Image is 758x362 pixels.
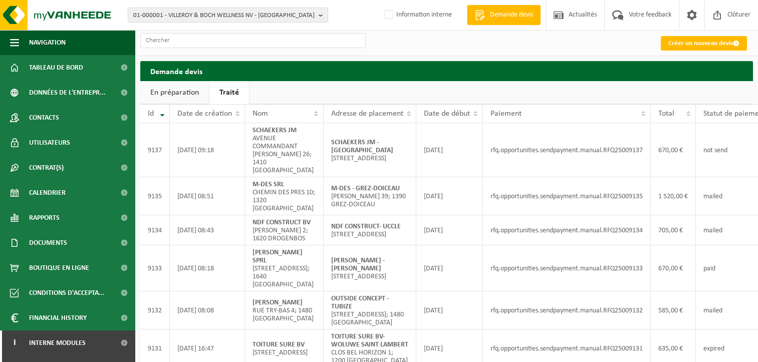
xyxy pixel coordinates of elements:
[140,291,170,329] td: 9132
[252,181,284,188] strong: M-DES SRL
[416,291,483,329] td: [DATE]
[331,257,385,272] strong: [PERSON_NAME] - [PERSON_NAME]
[29,230,67,255] span: Documents
[331,139,393,154] strong: SCHAEKERS JM - [GEOGRAPHIC_DATA]
[245,123,324,177] td: AVENUE COMMANDANT [PERSON_NAME] 26; 1410 [GEOGRAPHIC_DATA]
[483,177,651,215] td: rfq.opportunities.sendpayment.manual.RFQ25009135
[416,245,483,291] td: [DATE]
[148,110,154,118] span: Id
[170,215,245,245] td: [DATE] 08:43
[140,81,209,104] a: En préparation
[331,333,408,348] strong: TOITURE SURE BV-WOLUWE SAINT LAMBERT
[209,81,249,104] a: Traité
[177,110,232,118] span: Date de création
[483,215,651,245] td: rfq.opportunities.sendpayment.manual.RFQ25009134
[170,245,245,291] td: [DATE] 08:18
[703,345,724,352] span: expired
[331,185,400,192] strong: M-DES - GREZ-DOICEAU
[324,291,416,329] td: [STREET_ADDRESS]; 1480 [GEOGRAPHIC_DATA]
[324,245,416,291] td: [STREET_ADDRESS]
[651,215,696,245] td: 705,00 €
[10,330,19,355] span: I
[487,10,536,20] span: Demande devis
[140,215,170,245] td: 9134
[170,177,245,215] td: [DATE] 08:51
[416,177,483,215] td: [DATE]
[29,255,89,280] span: Boutique en ligne
[252,299,303,306] strong: [PERSON_NAME]
[416,215,483,245] td: [DATE]
[128,8,328,23] button: 01-000001 - VILLEROY & BOCH WELLNESS NV - [GEOGRAPHIC_DATA]
[703,265,715,272] span: paid
[252,341,305,348] strong: TOITURE SURE BV
[29,55,83,80] span: Tableau de bord
[483,291,651,329] td: rfq.opportunities.sendpayment.manual.RFQ25009132
[651,291,696,329] td: 585,00 €
[651,177,696,215] td: 1 520,00 €
[245,177,324,215] td: CHEMIN DES PRES 10; 1320 [GEOGRAPHIC_DATA]
[140,245,170,291] td: 9133
[252,219,311,226] strong: NDF CONSTRUCT BV
[331,110,403,118] span: Adresse de placement
[651,123,696,177] td: 670,00 €
[382,8,452,23] label: Information interne
[252,127,297,134] strong: SCHAEKERS JM
[324,215,416,245] td: [STREET_ADDRESS]
[703,147,727,154] span: not send
[29,155,64,180] span: Contrat(s)
[416,123,483,177] td: [DATE]
[140,61,753,81] h2: Demande devis
[661,36,747,51] a: Créer un nouveau devis
[140,33,366,48] input: Chercher
[703,227,722,234] span: mailed
[658,110,674,118] span: Total
[324,177,416,215] td: [PERSON_NAME] 39; 1390 GREZ-DOICEAU
[29,30,66,55] span: Navigation
[29,105,59,130] span: Contacts
[140,177,170,215] td: 9135
[245,291,324,329] td: RUE TRY-BAS 4; 1480 [GEOGRAPHIC_DATA]
[170,291,245,329] td: [DATE] 08:08
[252,110,268,118] span: Nom
[467,5,541,25] a: Demande devis
[29,280,105,305] span: Conditions d'accepta...
[29,305,87,330] span: Financial History
[324,123,416,177] td: [STREET_ADDRESS]
[424,110,470,118] span: Date de début
[29,205,60,230] span: Rapports
[331,223,401,230] strong: NDF CONSTRUCT- UCCLE
[170,123,245,177] td: [DATE] 09:18
[29,80,106,105] span: Données de l'entrepr...
[29,130,70,155] span: Utilisateurs
[483,245,651,291] td: rfq.opportunities.sendpayment.manual.RFQ25009133
[29,330,86,355] span: Interne modules
[29,180,66,205] span: Calendrier
[651,245,696,291] td: 670,00 €
[140,123,170,177] td: 9137
[133,8,315,23] span: 01-000001 - VILLEROY & BOCH WELLNESS NV - [GEOGRAPHIC_DATA]
[483,123,651,177] td: rfq.opportunities.sendpayment.manual.RFQ25009137
[331,295,389,310] strong: OUTSIDE CONCEPT - TUBIZE
[245,215,324,245] td: [PERSON_NAME] 2; 1620 DROGENBOS
[252,249,303,264] strong: [PERSON_NAME] SPRL
[703,307,722,314] span: mailed
[490,110,522,118] span: Paiement
[245,245,324,291] td: [STREET_ADDRESS]; 1640 [GEOGRAPHIC_DATA]
[703,193,722,200] span: mailed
